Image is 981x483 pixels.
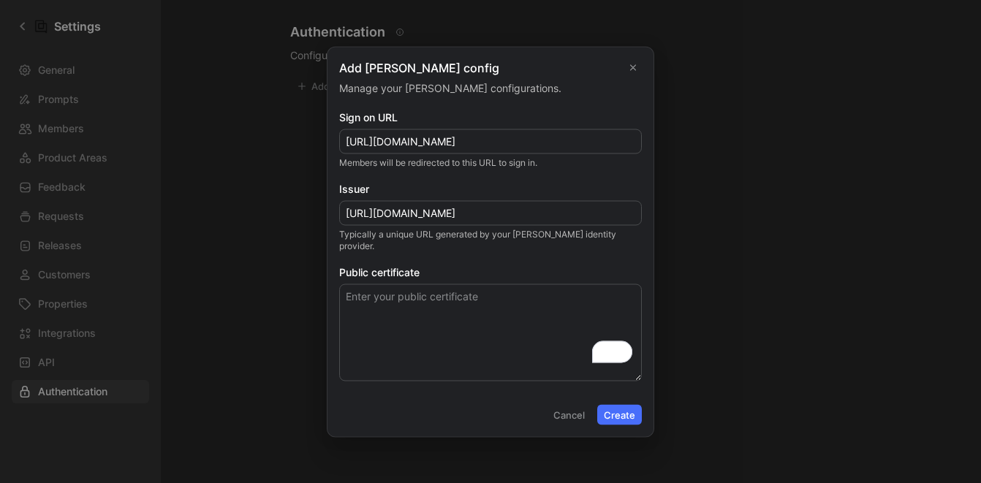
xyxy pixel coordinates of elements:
[340,201,641,224] input: Enter your issuer
[624,58,642,76] button: Close
[339,228,642,251] p: Typically a unique URL generated by your [PERSON_NAME] identity provider.
[339,284,642,381] textarea: To enrich screen reader interactions, please activate Accessibility in Grammarly extension settings
[339,58,642,76] h2: Add [PERSON_NAME] config
[547,404,591,425] button: Cancel
[339,180,642,197] label: Issuer
[339,79,642,96] p: Manage your [PERSON_NAME] configurations.
[339,156,642,168] p: Members will be redirected to this URL to sign in.
[597,404,642,425] button: Create
[339,263,642,281] label: Public certificate
[340,129,641,153] input: Enter your IDP certificate
[339,108,642,126] label: Sign on URL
